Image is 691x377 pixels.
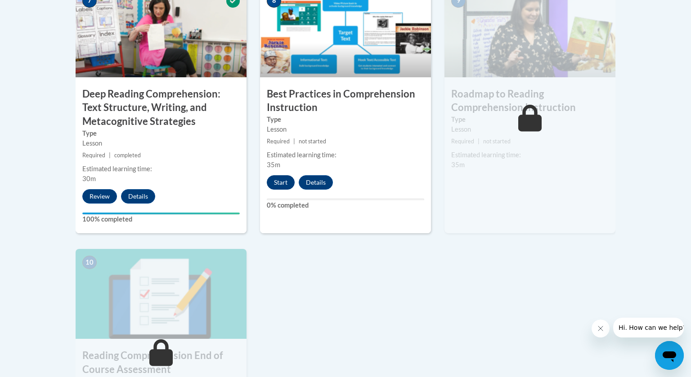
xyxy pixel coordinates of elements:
[267,124,424,134] div: Lesson
[76,349,247,377] h3: Reading Comprehension End of Course Assessment
[82,175,96,182] span: 30m
[613,318,684,337] iframe: Message from company
[260,87,431,115] h3: Best Practices in Comprehension Instruction
[267,175,295,190] button: Start
[76,87,247,129] h3: Deep Reading Comprehension: Text Structure, Writing, and Metacognitive Strategies
[82,256,97,269] span: 10
[267,115,424,124] label: Type
[109,152,111,159] span: |
[82,213,240,214] div: Your progress
[299,175,333,190] button: Details
[82,138,240,148] div: Lesson
[451,150,609,160] div: Estimated learning time:
[592,319,610,337] iframe: Close message
[267,138,290,145] span: Required
[5,6,73,13] span: Hi. How can we help?
[293,138,295,145] span: |
[82,214,240,224] label: 100% completed
[82,129,240,138] label: Type
[82,164,240,174] div: Estimated learning time:
[299,138,326,145] span: not started
[267,150,424,160] div: Estimated learning time:
[82,152,105,159] span: Required
[451,115,609,124] label: Type
[655,341,684,370] iframe: Button to launch messaging window
[114,152,141,159] span: completed
[483,138,511,145] span: not started
[451,161,465,169] span: 35m
[451,138,474,145] span: Required
[267,161,280,169] span: 35m
[82,189,117,204] button: Review
[478,138,480,145] span: |
[451,124,609,134] div: Lesson
[76,249,247,339] img: Course Image
[267,200,424,210] label: 0% completed
[121,189,155,204] button: Details
[444,87,615,115] h3: Roadmap to Reading Comprehension Instruction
